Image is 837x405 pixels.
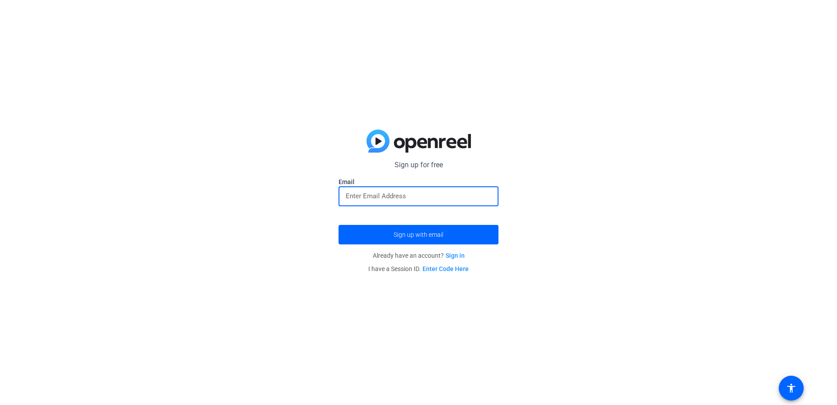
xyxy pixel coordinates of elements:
p: Sign up for free [339,160,498,170]
a: Enter Code Here [422,265,469,272]
button: Sign up with email [339,225,498,244]
span: Already have an account? [373,252,465,259]
label: Email [339,177,498,186]
input: Enter Email Address [346,191,491,201]
mat-icon: accessibility [786,383,797,393]
span: I have a Session ID. [368,265,469,272]
img: blue-gradient.svg [367,130,471,153]
a: Sign in [446,252,465,259]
